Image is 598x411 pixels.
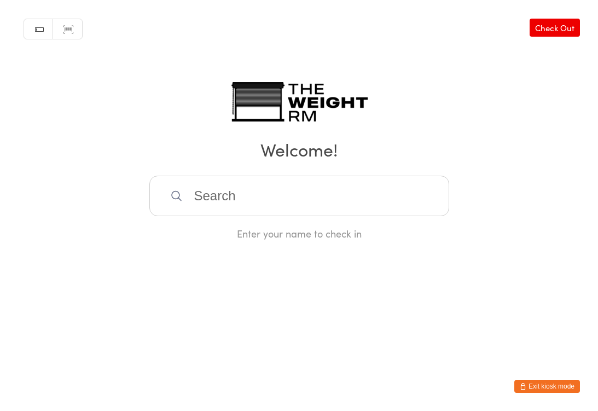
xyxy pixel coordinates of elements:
input: Search [149,176,449,216]
div: Enter your name to check in [149,227,449,240]
img: The Weight Rm [231,82,368,121]
button: Exit kiosk mode [514,380,580,393]
h2: Welcome! [11,137,587,161]
a: Check Out [530,19,580,37]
